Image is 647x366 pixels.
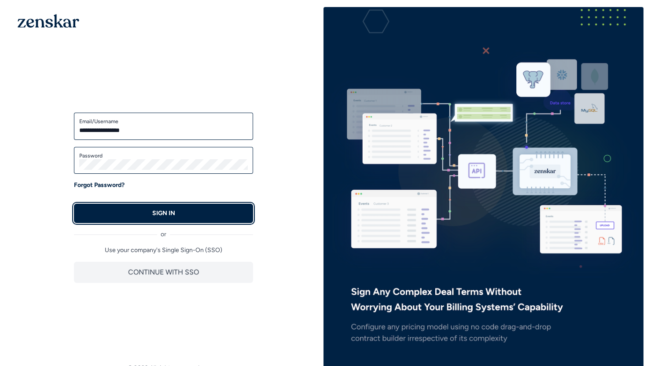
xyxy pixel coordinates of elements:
[74,262,253,283] button: CONTINUE WITH SSO
[74,246,253,255] p: Use your company's Single Sign-On (SSO)
[79,118,248,125] label: Email/Username
[74,204,253,223] button: SIGN IN
[74,181,125,190] a: Forgot Password?
[152,209,175,218] p: SIGN IN
[74,223,253,239] div: or
[18,14,79,28] img: 1OGAJ2xQqyY4LXKgY66KYq0eOWRCkrZdAb3gUhuVAqdWPZE9SRJmCz+oDMSn4zDLXe31Ii730ItAGKgCKgCCgCikA4Av8PJUP...
[79,152,248,159] label: Password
